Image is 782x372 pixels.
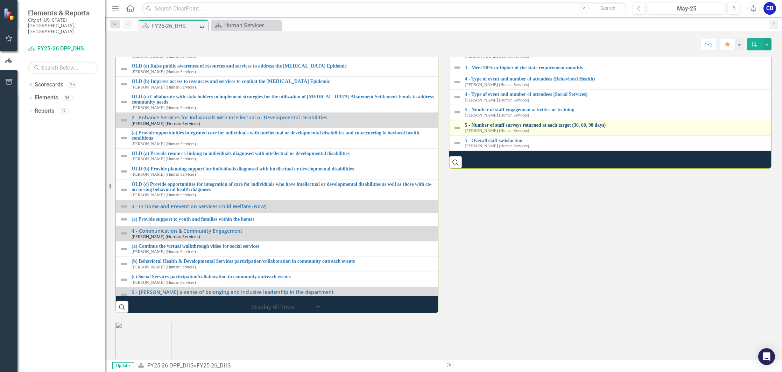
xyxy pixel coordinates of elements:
[120,229,128,238] img: Not Defined
[224,21,279,30] div: Human Services
[132,115,434,120] a: 2 - Enhance Services for Individuals with Intellectual or Developmental Disabilities
[213,21,279,30] a: Human Services
[28,17,98,34] small: City of [US_STATE][GEOGRAPHIC_DATA], [GEOGRAPHIC_DATA]
[449,90,776,105] td: Double-Click to Edit Right Click for Context Menu
[138,362,438,370] div: »
[120,275,128,284] img: Not Defined
[132,106,196,110] small: [PERSON_NAME] (Human Services)
[116,257,438,272] td: Double-Click to Edit Right Click for Context Menu
[465,122,772,128] a: 5 - Number of staff surveys returned at each target (30, 60, 90 days)
[453,139,462,147] img: Not Defined
[453,93,462,101] img: Not Defined
[142,2,627,15] input: Search ClearPoint...
[120,65,128,73] img: Not Defined
[132,244,434,249] a: (a) Continue the virtual walkthrough video for social services
[132,85,196,90] small: [PERSON_NAME] (Human Services)
[453,63,462,72] img: Not Defined
[120,152,128,160] img: Not Defined
[763,2,776,15] button: CB
[758,348,775,365] div: Open Intercom Messenger
[116,272,438,287] td: Double-Click to Edit Right Click for Context Menu
[116,149,438,164] td: Double-Click to Edit Right Click for Context Menu
[116,113,438,128] td: Double-Click to Edit Right Click for Context Menu
[116,61,438,77] td: Double-Click to Edit Right Click for Context Menu
[112,362,134,369] span: Updater
[132,157,196,161] small: [PERSON_NAME] (Human Services)
[465,144,529,148] small: [PERSON_NAME] (Human Services)
[120,215,128,224] img: Not Defined
[600,5,615,11] span: Search
[28,45,98,53] a: FY25-26 DPP_DHS
[62,95,73,101] div: 36
[465,83,529,87] small: [PERSON_NAME] (Human Services)
[132,63,434,69] a: OLD (a) Raise public awareness of resources and services to address the [MEDICAL_DATA] Epidemic
[35,94,58,102] a: Elements
[132,250,196,254] small: [PERSON_NAME] (Human Services)
[132,166,434,171] a: OLD (b) Provide planning support for individuals diagnosed with intellectual or developmental dis...
[453,108,462,117] img: Not Defined
[453,78,462,86] img: Not Defined
[449,135,776,151] td: Double-Click to Edit Right Click for Context Menu
[120,134,128,142] img: Not Defined
[152,22,198,30] div: FY25-26_DHS
[648,2,726,15] button: May-25
[147,362,194,369] a: FY25-26 DPP_DHS
[132,70,196,74] small: [PERSON_NAME] (Human Services)
[116,241,438,257] td: Double-Click to Edit Right Click for Context Menu
[120,202,128,211] img: Not Defined
[465,113,529,118] small: [PERSON_NAME] (Human Services)
[132,289,434,295] a: 5 - [PERSON_NAME] a sense of belonging and inclusive leadership in the department
[465,107,772,112] a: 5 - Number of staff engagement activities or training
[116,164,438,179] td: Double-Click to Edit Right Click for Context Menu
[132,94,434,105] a: OLD (c) Collaborate with stakeholders to implement strategies for the utilization of [MEDICAL_DAT...
[120,98,128,106] img: Not Defined
[465,92,772,97] a: 4 - Type of event and number of attendees (Social Services)
[591,3,626,13] button: Search
[465,98,529,103] small: [PERSON_NAME] (Human Services)
[132,265,196,269] small: [PERSON_NAME] (Human Services)
[132,280,196,285] small: [PERSON_NAME] (Human Services)
[116,226,438,241] td: Double-Click to Edit Right Click for Context Menu
[116,287,438,302] td: Double-Click to Edit Right Click for Context Menu
[28,62,98,74] input: Search Below...
[116,213,438,226] td: Double-Click to Edit Right Click for Context Menu
[650,5,724,13] div: May-25
[132,79,434,84] a: OLD (b) Improve access to resources and services to combat the [MEDICAL_DATA] Epidemic
[465,76,772,82] a: 4 - Type of event and number of attendees (Behavioral Health)
[465,128,529,133] small: [PERSON_NAME] (Human Services)
[120,260,128,268] img: Not Defined
[67,82,78,87] div: 16
[120,245,128,253] img: Not Defined
[449,61,776,74] td: Double-Click to Edit Right Click for Context Menu
[28,9,98,17] span: Elements & Reports
[120,185,128,194] img: Not Defined
[116,92,438,112] td: Double-Click to Edit Right Click for Context Menu
[58,108,69,114] div: 17
[116,200,438,213] td: Double-Click to Edit Right Click for Context Menu
[132,182,434,192] a: OLD (c) Provide opportunities for integration of care for individuals who have intellectual or de...
[116,179,438,200] td: Double-Click to Edit Right Click for Context Menu
[449,74,776,90] td: Double-Click to Edit Right Click for Context Menu
[465,138,772,143] a: 5 - Overall staff satisfaction
[120,80,128,89] img: Not Defined
[132,204,434,209] a: 3 - In-home and Prevention Services Child Welfare (NEW)
[120,167,128,176] img: Not Defined
[132,121,200,126] small: [PERSON_NAME] (Human Services)
[132,217,434,222] a: (a) Provide support to youth and families within the homes
[132,259,434,264] a: (b) Behavioral Health & Developmental Services participation/collaboration in community outreach ...
[3,8,16,21] img: ClearPoint Strategy
[120,290,128,299] img: Not Defined
[132,130,434,141] a: (a) Provide opportunities integrated care for individuals with intellectual or developmental disa...
[132,193,196,197] small: [PERSON_NAME] (Human Services)
[449,120,776,135] td: Double-Click to Edit Right Click for Context Menu
[116,128,438,148] td: Double-Click to Edit Right Click for Context Menu
[465,65,772,70] a: 3 - Meet 90% or higher of the state requirement monthly
[120,116,128,125] img: Not Defined
[132,172,196,177] small: [PERSON_NAME] (Human Services)
[453,124,462,132] img: Not Defined
[35,107,54,115] a: Reports
[132,274,434,279] a: (c) Social Services participation/collaboration in community outreach events
[132,228,434,233] a: 4 - Communication & Community Engagement
[197,362,231,369] div: FY25-26_DHS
